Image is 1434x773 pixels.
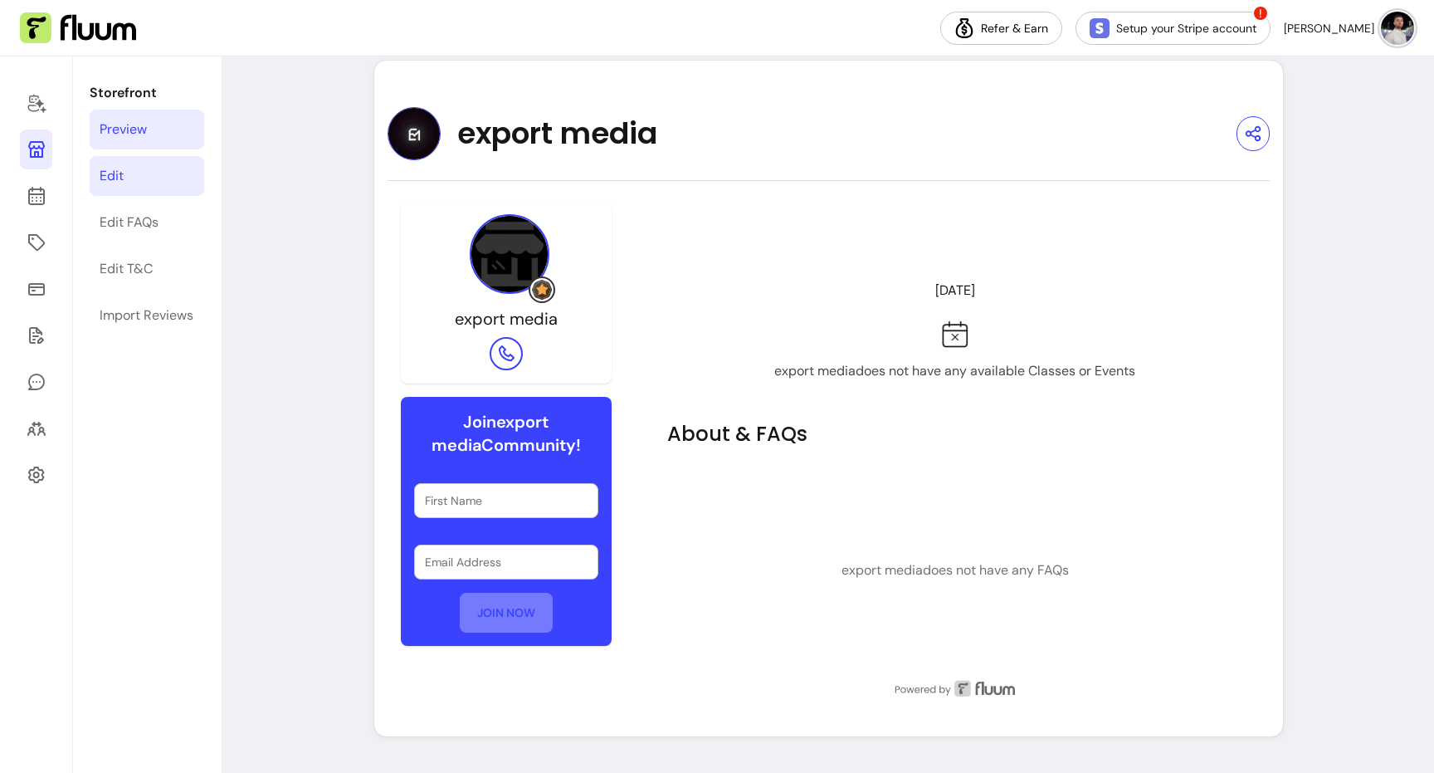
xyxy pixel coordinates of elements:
input: First Name [425,492,588,509]
div: Preview [100,120,147,139]
span: ! [1252,5,1269,22]
div: Import Reviews [100,306,193,325]
a: Edit [90,156,204,196]
input: Email Address [425,554,588,570]
a: Home [20,83,52,123]
a: Sales [20,269,52,309]
span: export media [455,308,558,330]
a: Edit FAQs [90,203,204,242]
a: Calendar [20,176,52,216]
div: Edit FAQs [100,213,159,232]
a: Edit T&C [90,249,204,289]
div: Edit [100,166,124,186]
span: export media [457,117,657,150]
img: avatar [1381,12,1414,45]
img: Grow [532,280,552,300]
img: Stripe Icon [1090,18,1110,38]
div: Edit T&C [100,259,153,279]
a: Settings [20,455,52,495]
a: Preview [90,110,204,149]
a: Storefront [20,130,52,169]
img: Provider image [388,107,441,160]
img: powered by Fluum [667,680,1242,697]
a: Setup your Stripe account [1075,12,1271,45]
a: Clients [20,409,52,448]
a: My Messages [20,362,52,402]
h6: Join export media Community! [414,410,599,457]
p: Storefront [90,83,204,103]
header: [DATE] [667,274,1242,307]
h2: About & FAQs [667,421,1242,448]
p: export media does not have any FAQs [841,560,1069,580]
a: Refer & Earn [940,12,1062,45]
img: Provider image [470,214,549,294]
img: Fluum Logo [20,12,136,44]
p: export media does not have any available Classes or Events [774,361,1135,381]
span: [PERSON_NAME] [1284,20,1374,37]
a: Import Reviews [90,296,204,335]
button: avatar[PERSON_NAME] [1284,12,1414,45]
a: Forms [20,316,52,355]
img: Fully booked icon [942,320,968,348]
a: Offerings [20,223,52,262]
